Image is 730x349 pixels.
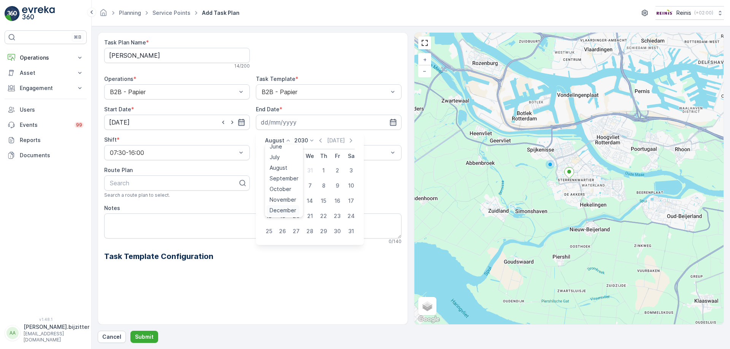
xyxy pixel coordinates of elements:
[130,331,158,343] button: Submit
[270,196,296,204] span: November
[98,331,126,343] button: Cancel
[5,133,87,148] a: Reports
[304,180,316,192] div: 7
[263,195,275,207] div: 11
[317,164,330,177] div: 1
[317,225,330,237] div: 29
[263,210,275,222] div: 18
[24,323,89,331] p: [PERSON_NAME].bijzitter
[317,149,330,163] th: Thursday
[265,137,284,144] p: August
[270,175,298,182] span: September
[290,225,302,237] div: 27
[22,6,55,21] img: logo_light-DOdMpM7g.png
[110,178,238,188] p: Search
[256,115,401,130] input: dd/mm/yyyy
[104,167,133,173] label: Route Plan
[20,121,70,129] p: Events
[331,225,343,237] div: 30
[5,65,87,81] button: Asset
[5,50,87,65] button: Operations
[119,9,141,16] a: Planning
[270,153,280,161] span: July
[655,9,673,17] img: Reinis-Logo-Vrijstaand_Tekengebied-1-copy2_aBO4n7j.png
[303,149,317,163] th: Wednesday
[416,314,441,324] img: Google
[5,6,20,21] img: logo
[135,333,154,341] p: Submit
[263,180,275,192] div: 4
[423,68,427,74] span: −
[294,137,308,144] p: 2030
[345,195,357,207] div: 17
[152,9,190,16] a: Service Points
[5,148,87,163] a: Documents
[104,192,170,198] span: Search a route plan to select.
[330,149,344,163] th: Friday
[270,143,282,150] span: June
[74,34,81,40] p: ⌘B
[76,122,82,128] p: 99
[5,81,87,96] button: Engagement
[104,39,146,46] label: Task Plan Name
[5,317,87,322] span: v 1.48.1
[276,225,289,237] div: 26
[102,333,121,341] p: Cancel
[423,56,427,63] span: +
[270,207,296,214] span: December
[265,144,303,217] ul: Menu
[331,164,343,177] div: 2
[104,76,133,82] label: Operations
[419,37,430,49] a: View Fullscreen
[256,76,295,82] label: Task Template
[200,9,241,17] span: Add Task Plan
[655,6,724,20] button: Reinis(+02:00)
[270,185,291,193] span: October
[331,180,343,192] div: 9
[317,180,330,192] div: 8
[389,238,401,245] p: 0 / 140
[317,195,330,207] div: 15
[20,84,71,92] p: Engagement
[20,136,84,144] p: Reports
[304,225,316,237] div: 28
[5,117,87,133] a: Events99
[24,331,89,343] p: [EMAIL_ADDRESS][DOMAIN_NAME]
[345,210,357,222] div: 24
[331,210,343,222] div: 23
[104,251,401,262] h2: Task Template Configuration
[20,106,84,114] p: Users
[331,195,343,207] div: 16
[20,54,71,62] p: Operations
[20,69,71,77] p: Asset
[104,205,120,211] label: Notes
[5,323,87,343] button: AA[PERSON_NAME].bijzitter[EMAIL_ADDRESS][DOMAIN_NAME]
[99,11,108,18] a: Homepage
[263,164,275,177] div: 28
[234,63,250,69] p: 14 / 200
[304,195,316,207] div: 14
[5,102,87,117] a: Users
[419,54,430,65] a: Zoom In
[104,115,250,130] input: dd/mm/yyyy
[304,210,316,222] div: 21
[345,180,357,192] div: 10
[345,225,357,237] div: 31
[416,314,441,324] a: Open this area in Google Maps (opens a new window)
[419,65,430,77] a: Zoom Out
[304,164,316,177] div: 31
[694,10,713,16] p: ( +02:00 )
[419,298,436,314] a: Layers
[256,106,279,112] label: End Date
[676,9,691,17] p: Reinis
[262,149,276,163] th: Sunday
[263,225,275,237] div: 25
[327,137,345,144] p: [DATE]
[6,327,19,339] div: AA
[20,152,84,159] p: Documents
[345,164,357,177] div: 3
[344,149,358,163] th: Saturday
[270,164,287,172] span: August
[104,106,131,112] label: Start Date
[104,136,117,143] label: Shift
